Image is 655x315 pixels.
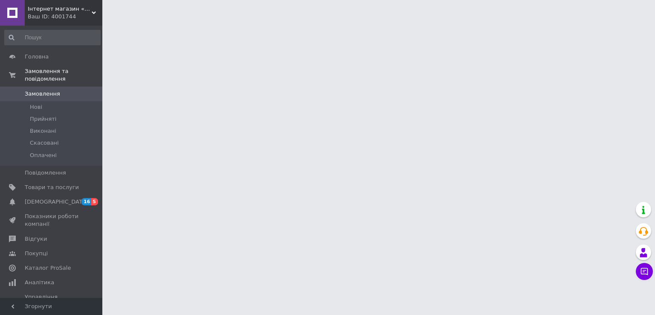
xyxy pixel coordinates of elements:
[25,169,66,177] span: Повідомлення
[30,115,56,123] span: Прийняті
[28,5,92,13] span: Інтернет магазин «Tehnos» 🛒 Найкращі ціни! 💯 Швидка відправка! 🚀
[25,264,71,272] span: Каталог ProSale
[25,67,102,83] span: Замовлення та повідомлення
[25,250,48,257] span: Покупці
[25,293,79,309] span: Управління сайтом
[636,263,653,280] button: Чат з покупцем
[28,13,102,20] div: Ваш ID: 4001744
[25,53,49,61] span: Головна
[30,103,42,111] span: Нові
[25,90,60,98] span: Замовлення
[25,213,79,228] span: Показники роботи компанії
[81,198,91,205] span: 16
[30,152,57,159] span: Оплачені
[25,235,47,243] span: Відгуки
[25,184,79,191] span: Товари та послуги
[30,139,59,147] span: Скасовані
[30,127,56,135] span: Виконані
[25,279,54,286] span: Аналітика
[4,30,101,45] input: Пошук
[91,198,98,205] span: 5
[25,198,88,206] span: [DEMOGRAPHIC_DATA]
